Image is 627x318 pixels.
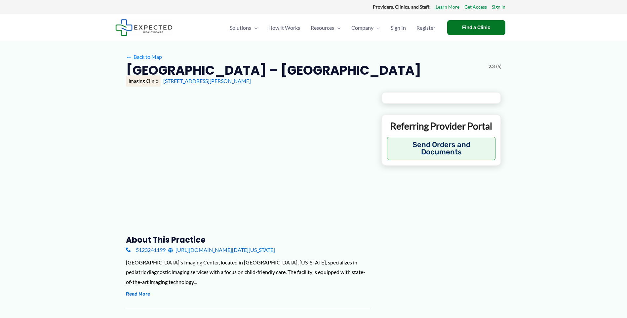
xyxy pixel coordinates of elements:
span: How It Works [268,16,300,39]
nav: Primary Site Navigation [224,16,441,39]
a: SolutionsMenu Toggle [224,16,263,39]
p: Referring Provider Portal [387,120,496,132]
div: [GEOGRAPHIC_DATA]'s Imaging Center, located in [GEOGRAPHIC_DATA], [US_STATE], specializes in pedi... [126,258,371,287]
a: Learn More [436,3,459,11]
span: Menu Toggle [373,16,380,39]
button: Send Orders and Documents [387,137,496,160]
span: ← [126,54,132,60]
div: Imaging Clinic [126,75,161,87]
img: Expected Healthcare Logo - side, dark font, small [115,19,173,36]
h3: About this practice [126,235,371,245]
span: Sign In [391,16,406,39]
a: Find a Clinic [447,20,505,35]
span: Register [416,16,435,39]
a: Sign In [492,3,505,11]
a: ResourcesMenu Toggle [305,16,346,39]
span: Solutions [230,16,251,39]
a: [STREET_ADDRESS][PERSON_NAME] [163,78,251,84]
span: Menu Toggle [251,16,258,39]
a: Sign In [385,16,411,39]
span: Company [351,16,373,39]
button: Read More [126,290,150,298]
span: 2.3 [489,62,495,71]
span: (6) [496,62,501,71]
a: CompanyMenu Toggle [346,16,385,39]
a: ←Back to Map [126,52,162,62]
a: [URL][DOMAIN_NAME][DATE][US_STATE] [168,245,275,255]
strong: Providers, Clinics, and Staff: [373,4,431,10]
a: How It Works [263,16,305,39]
a: Get Access [464,3,487,11]
span: Menu Toggle [334,16,341,39]
h2: [GEOGRAPHIC_DATA] – [GEOGRAPHIC_DATA] [126,62,421,78]
span: Resources [311,16,334,39]
a: 5123241199 [126,245,166,255]
a: Register [411,16,441,39]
